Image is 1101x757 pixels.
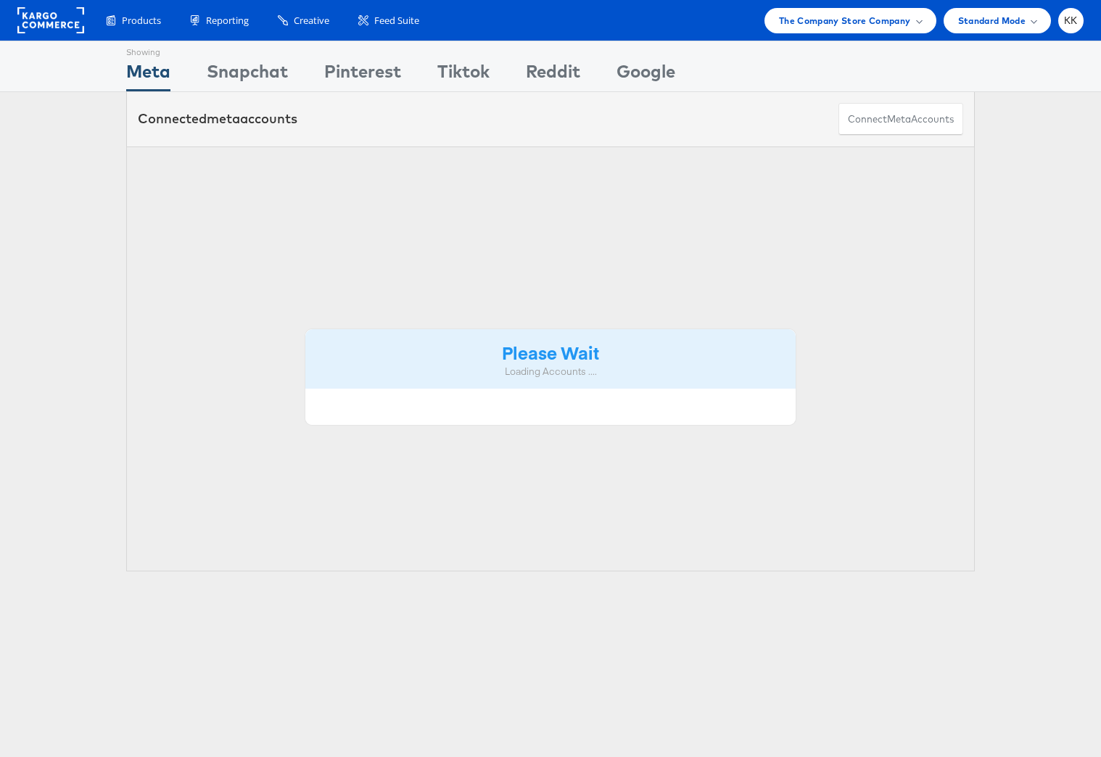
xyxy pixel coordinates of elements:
div: Loading Accounts .... [316,365,785,378]
div: Pinterest [324,59,401,91]
strong: Please Wait [502,340,599,364]
span: Standard Mode [958,13,1026,28]
span: Products [122,14,161,28]
span: KK [1064,16,1078,25]
div: Google [617,59,675,91]
div: Meta [126,59,170,91]
div: Tiktok [437,59,490,91]
div: Snapchat [207,59,288,91]
span: Creative [294,14,329,28]
span: The Company Store Company [779,13,911,28]
div: Reddit [526,59,580,91]
span: Reporting [206,14,249,28]
div: Showing [126,41,170,59]
span: meta [887,112,911,126]
span: Feed Suite [374,14,419,28]
button: ConnectmetaAccounts [838,103,963,136]
span: meta [207,110,240,127]
div: Connected accounts [138,109,297,128]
